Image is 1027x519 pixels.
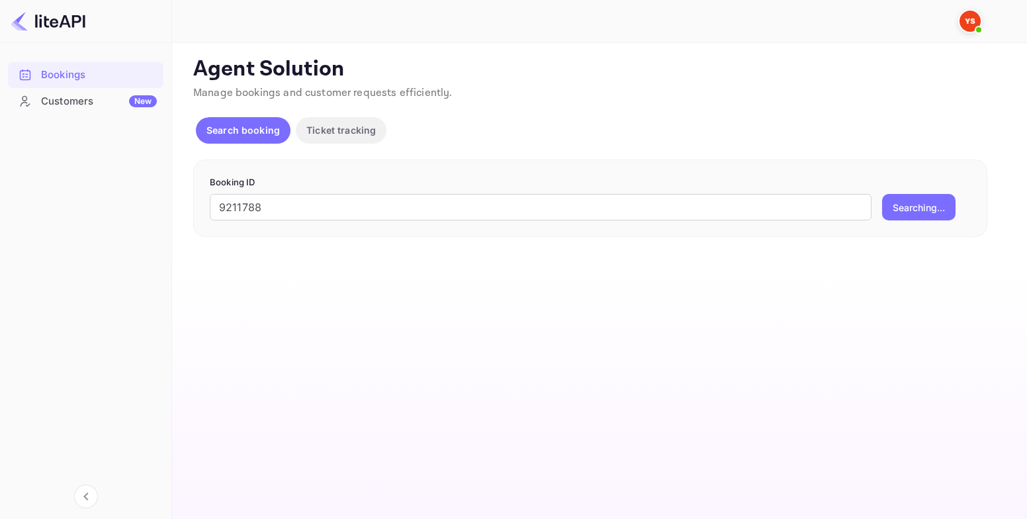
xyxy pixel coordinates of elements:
div: Bookings [8,62,163,88]
div: Bookings [41,68,157,83]
div: CustomersNew [8,89,163,115]
p: Agent Solution [193,56,1003,83]
input: Enter Booking ID (e.g., 63782194) [210,194,871,220]
button: Collapse navigation [74,485,98,508]
button: Searching... [882,194,956,220]
p: Search booking [206,123,280,137]
span: Manage bookings and customer requests efficiently. [193,86,453,100]
p: Ticket tracking [306,123,376,137]
div: New [129,95,157,107]
img: LiteAPI logo [11,11,85,32]
div: Customers [41,94,157,109]
p: Booking ID [210,176,971,189]
img: Yandex Support [960,11,981,32]
a: CustomersNew [8,89,163,113]
a: Bookings [8,62,163,87]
